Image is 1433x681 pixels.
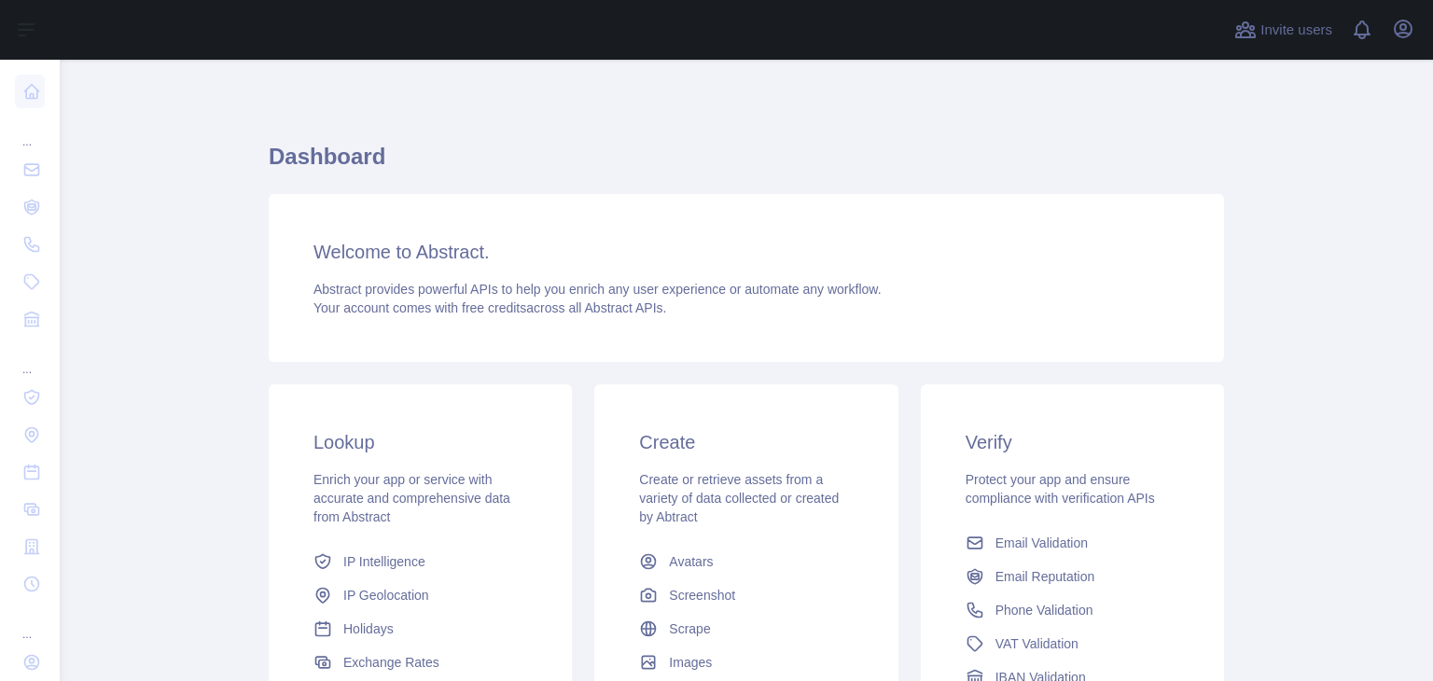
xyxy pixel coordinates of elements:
a: IP Geolocation [306,578,535,612]
span: Email Validation [995,534,1088,552]
span: Screenshot [669,586,735,605]
span: Scrape [669,619,710,638]
span: Images [669,653,712,672]
div: ... [15,340,45,377]
div: ... [15,605,45,642]
h3: Verify [966,429,1179,455]
span: Your account comes with across all Abstract APIs. [313,300,666,315]
h3: Create [639,429,853,455]
a: IP Intelligence [306,545,535,578]
span: Phone Validation [995,601,1093,619]
span: Invite users [1260,20,1332,41]
span: IP Intelligence [343,552,425,571]
a: Exchange Rates [306,646,535,679]
span: Avatars [669,552,713,571]
a: Screenshot [632,578,860,612]
a: Avatars [632,545,860,578]
span: Create or retrieve assets from a variety of data collected or created by Abtract [639,472,839,524]
span: Exchange Rates [343,653,439,672]
div: ... [15,112,45,149]
span: free credits [462,300,526,315]
a: Holidays [306,612,535,646]
h3: Welcome to Abstract. [313,239,1179,265]
a: Phone Validation [958,593,1187,627]
button: Invite users [1231,15,1336,45]
a: Images [632,646,860,679]
span: Protect your app and ensure compliance with verification APIs [966,472,1155,506]
span: Holidays [343,619,394,638]
a: Email Reputation [958,560,1187,593]
a: VAT Validation [958,627,1187,660]
span: Email Reputation [995,567,1095,586]
span: IP Geolocation [343,586,429,605]
a: Email Validation [958,526,1187,560]
span: Enrich your app or service with accurate and comprehensive data from Abstract [313,472,510,524]
a: Scrape [632,612,860,646]
span: VAT Validation [995,634,1078,653]
h3: Lookup [313,429,527,455]
span: Abstract provides powerful APIs to help you enrich any user experience or automate any workflow. [313,282,882,297]
h1: Dashboard [269,142,1224,187]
